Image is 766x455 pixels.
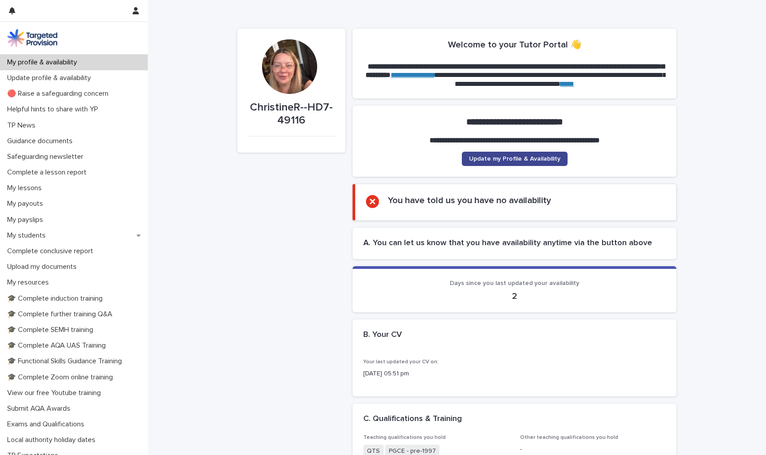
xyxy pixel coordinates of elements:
[469,156,560,162] span: Update my Profile & Availability
[4,278,56,287] p: My resources
[4,436,103,444] p: Local authority holiday dates
[4,58,84,67] p: My profile & availability
[363,291,666,302] p: 2
[4,105,105,114] p: Helpful hints to share with YP
[363,369,666,378] p: [DATE] 05:51 pm
[4,168,94,177] p: Complete a lesson report
[363,435,446,440] span: Teaching qualifications you hold
[4,373,120,382] p: 🎓 Complete Zoom online training
[4,389,108,397] p: View our free Youtube training
[462,152,568,166] a: Update my Profile & Availability
[4,153,90,161] p: Safeguarding newsletter
[4,121,43,130] p: TP News
[388,195,551,206] h2: You have told us you have no availability
[4,357,129,366] p: 🎓 Functional Skills Guidance Training
[520,445,666,454] p: -
[4,294,110,303] p: 🎓 Complete induction training
[4,216,50,224] p: My payslips
[4,341,113,350] p: 🎓 Complete AQA UAS Training
[4,310,120,319] p: 🎓 Complete further training Q&A
[4,137,80,145] p: Guidance documents
[7,29,57,47] img: M5nRWzHhSzIhMunXDL62
[4,420,91,429] p: Exams and Qualifications
[450,280,579,286] span: Days since you last updated your availability
[248,101,335,127] p: ChristineR--HD7-49116
[4,231,53,240] p: My students
[363,330,402,340] h2: B. Your CV
[4,200,50,208] p: My payouts
[4,326,100,334] p: 🎓 Complete SEMH training
[520,435,618,440] span: Other teaching qualifications you hold
[4,184,49,192] p: My lessons
[4,404,77,413] p: Submit AQA Awards
[448,39,581,50] h2: Welcome to your Tutor Portal 👋
[4,89,116,98] p: 🔴 Raise a safeguarding concern
[4,247,100,255] p: Complete conclusive report
[363,414,462,424] h2: C. Qualifications & Training
[4,74,98,82] p: Update profile & availability
[363,359,439,365] span: Your last updated your CV on:
[4,263,84,271] p: Upload my documents
[363,238,666,248] h2: A. You can let us know that you have availability anytime via the button above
